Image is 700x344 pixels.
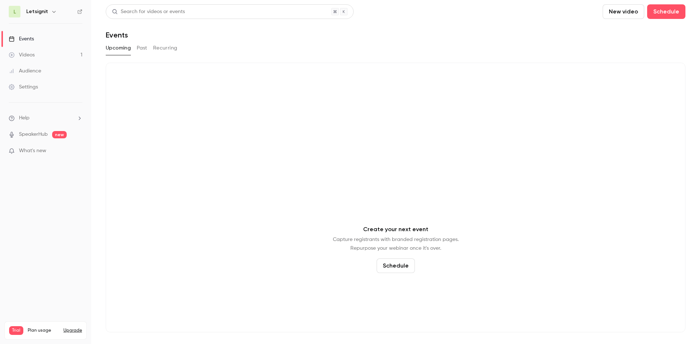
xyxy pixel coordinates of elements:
[603,4,644,19] button: New video
[52,131,67,138] span: new
[19,131,48,138] a: SpeakerHub
[333,235,459,253] p: Capture registrants with branded registration pages. Repurpose your webinar once it's over.
[9,114,82,122] li: help-dropdown-opener
[112,8,185,16] div: Search for videos or events
[377,258,415,273] button: Schedule
[26,8,48,15] h6: Letsignit
[106,42,131,54] button: Upcoming
[9,51,35,59] div: Videos
[19,114,30,122] span: Help
[106,31,128,39] h1: Events
[153,42,178,54] button: Recurring
[28,328,59,333] span: Plan usage
[647,4,685,19] button: Schedule
[19,147,46,155] span: What's new
[9,67,41,75] div: Audience
[63,328,82,333] button: Upgrade
[363,225,428,234] p: Create your next event
[9,83,38,91] div: Settings
[13,8,16,16] span: L
[137,42,147,54] button: Past
[9,326,23,335] span: Trial
[9,35,34,43] div: Events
